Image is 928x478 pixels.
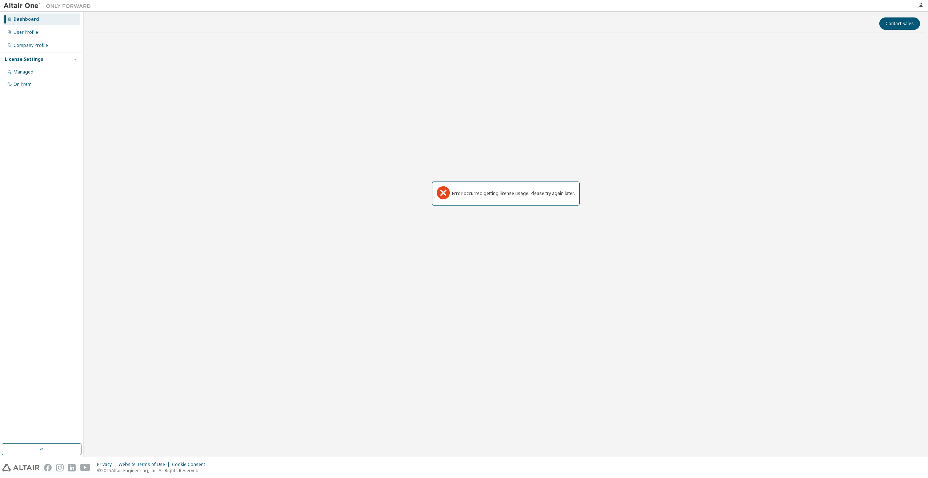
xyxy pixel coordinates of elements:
div: Privacy [97,462,119,467]
div: Dashboard [13,16,39,22]
img: facebook.svg [44,464,52,471]
img: altair_logo.svg [2,464,40,471]
div: Website Terms of Use [119,462,172,467]
div: User Profile [13,29,38,35]
div: Company Profile [13,43,48,48]
img: instagram.svg [56,464,64,471]
div: License Settings [5,56,43,62]
div: Cookie Consent [172,462,209,467]
div: Error occurred getting license usage. Please try again later. [452,191,575,196]
button: Contact Sales [879,17,920,30]
div: On Prem [13,81,32,87]
div: Managed [13,69,33,75]
img: youtube.svg [80,464,91,471]
p: © 2025 Altair Engineering, Inc. All Rights Reserved. [97,467,209,474]
img: Altair One [4,2,95,9]
img: linkedin.svg [68,464,76,471]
